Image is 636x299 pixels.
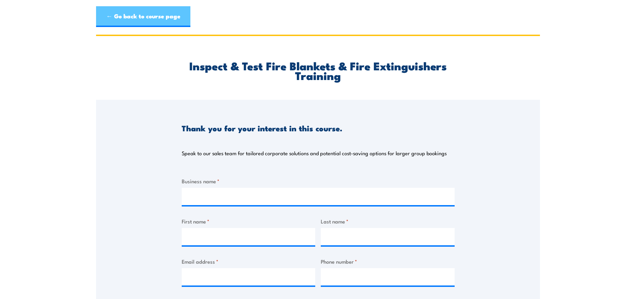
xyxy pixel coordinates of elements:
label: Business name [182,177,455,185]
label: Last name [321,217,455,225]
h3: Thank you for your interest in this course. [182,124,342,132]
label: Phone number [321,257,455,265]
h2: Inspect & Test Fire Blankets & Fire Extinguishers Training [182,61,455,80]
label: First name [182,217,316,225]
p: Speak to our sales team for tailored corporate solutions and potential cost-saving options for la... [182,150,447,157]
label: Email address [182,257,316,265]
a: ← Go back to course page [96,6,190,27]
